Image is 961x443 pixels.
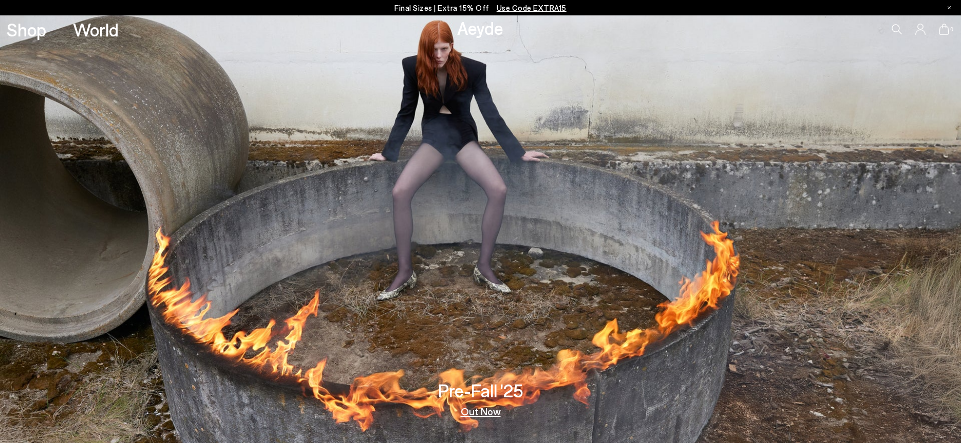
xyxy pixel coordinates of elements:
[394,2,567,14] p: Final Sizes | Extra 15% Off
[457,17,503,38] a: Aeyde
[497,3,567,12] span: Navigate to /collections/ss25-final-sizes
[939,24,949,35] a: 0
[461,406,501,416] a: Out Now
[73,21,119,38] a: World
[7,21,46,38] a: Shop
[949,27,954,32] span: 0
[438,381,523,399] h3: Pre-Fall '25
